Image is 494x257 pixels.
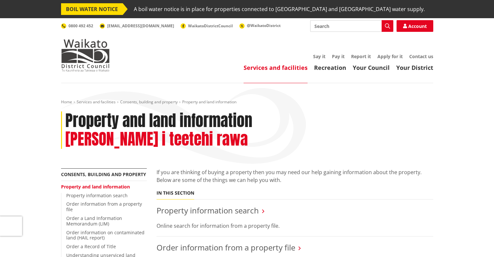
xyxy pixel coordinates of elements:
a: 0800 492 452 [61,23,93,29]
span: @WaikatoDistrict [247,23,281,28]
a: Your District [396,64,433,71]
a: Order information on contaminated land (HAIL report) [66,229,145,241]
span: WaikatoDistrictCouncil [188,23,233,29]
a: Home [61,99,72,105]
span: [EMAIL_ADDRESS][DOMAIN_NAME] [107,23,174,29]
a: Property information search [66,192,128,199]
a: WaikatoDistrictCouncil [181,23,233,29]
span: BOIL WATER NOTICE [61,3,123,15]
a: Consents, building and property [61,171,146,177]
span: Property and land information [182,99,236,105]
a: Consents, building and property [120,99,178,105]
a: Say it [313,53,325,59]
a: Services and facilities [77,99,116,105]
a: Apply for it [377,53,403,59]
a: Order information from a property file [66,201,142,212]
p: If you are thinking of buying a property then you may need our help gaining information about the... [157,168,433,184]
a: Order a Record of Title [66,243,116,250]
img: Waikato District Council - Te Kaunihera aa Takiwaa o Waikato [61,39,110,71]
a: Report it [351,53,371,59]
a: Account [397,20,433,32]
span: A boil water notice is in place for properties connected to [GEOGRAPHIC_DATA] and [GEOGRAPHIC_DAT... [134,3,425,15]
a: Recreation [314,64,346,71]
a: Order information from a property file [157,242,295,253]
a: Property and land information [61,184,130,190]
span: 0800 492 452 [69,23,93,29]
a: @WaikatoDistrict [239,23,281,28]
input: Search input [310,20,393,32]
a: [EMAIL_ADDRESS][DOMAIN_NAME] [100,23,174,29]
a: Order a Land Information Memorandum (LIM) [66,215,122,227]
h5: In this section [157,190,194,196]
a: Pay it [332,53,345,59]
nav: breadcrumb [61,99,433,105]
a: Property information search [157,205,259,216]
a: Services and facilities [244,64,308,71]
a: Contact us [409,53,433,59]
a: Your Council [353,64,390,71]
h1: Property and land information [65,111,252,130]
h2: [PERSON_NAME] i teetehi rawa [65,130,248,149]
p: Online search for information from a property file. [157,222,433,230]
